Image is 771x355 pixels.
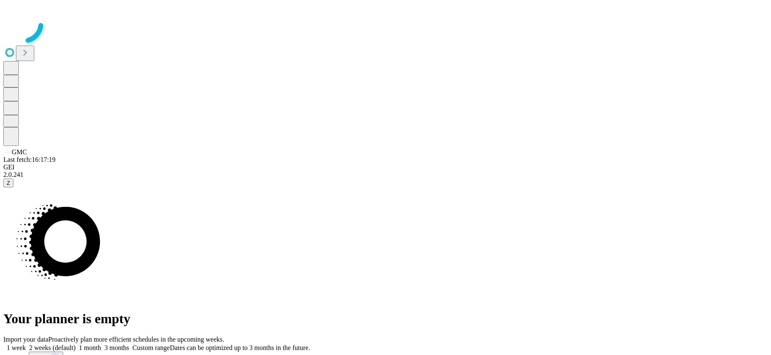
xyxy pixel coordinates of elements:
span: 1 week [7,344,26,351]
span: Last fetch: 16:17:19 [3,156,56,163]
span: 2 weeks (default) [29,344,76,351]
span: Custom range [133,344,170,351]
span: 3 months [105,344,129,351]
div: 2.0.241 [3,171,768,179]
button: Z [3,179,13,187]
span: Z [7,180,10,186]
span: Dates can be optimized up to 3 months in the future. [170,344,310,351]
span: Proactively plan more efficient schedules in the upcoming weeks. [49,336,224,343]
div: GEI [3,163,768,171]
span: 1 month [79,344,101,351]
h1: Your planner is empty [3,311,768,327]
span: Import your data [3,336,49,343]
span: GMC [12,148,27,156]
